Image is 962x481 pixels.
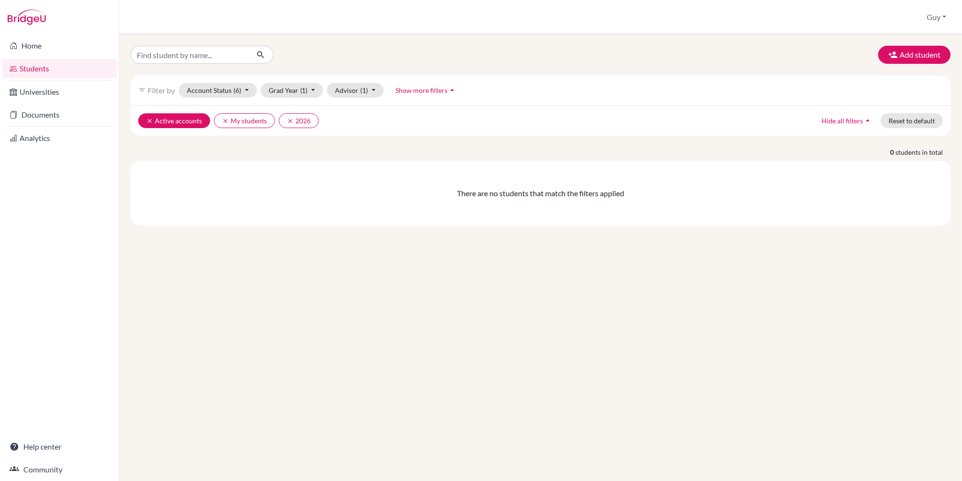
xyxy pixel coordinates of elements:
span: students in total [895,147,951,157]
a: Analytics [2,129,117,148]
button: Grad Year(1) [261,83,324,98]
strong: 0 [890,147,895,157]
i: clear [222,118,229,124]
span: (6) [233,86,241,94]
button: Show more filtersarrow_drop_up [387,83,465,98]
button: clearActive accounts [138,113,210,128]
img: Bridge-U [8,10,46,25]
button: Account Status(6) [179,83,257,98]
i: arrow_drop_up [447,85,457,95]
a: Help center [2,437,117,456]
input: Find student by name... [131,46,249,64]
span: Hide all filters [821,117,863,125]
span: (1) [360,86,368,94]
button: Reset to default [881,113,943,128]
span: Show more filters [395,86,447,94]
button: clear2026 [279,113,319,128]
a: Community [2,460,117,479]
i: clear [287,118,294,124]
a: Home [2,36,117,55]
a: Universities [2,82,117,101]
span: Filter by [148,86,175,95]
button: Hide all filtersarrow_drop_up [813,113,881,128]
a: Students [2,59,117,78]
i: arrow_drop_up [863,116,872,125]
button: Advisor(1) [327,83,384,98]
i: clear [146,118,153,124]
a: Documents [2,105,117,124]
div: There are no students that match the filters applied [138,188,943,199]
i: filter_list [138,86,146,94]
button: clearMy students [214,113,275,128]
button: Add student [878,46,951,64]
span: (1) [300,86,308,94]
button: Guy [922,8,951,26]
